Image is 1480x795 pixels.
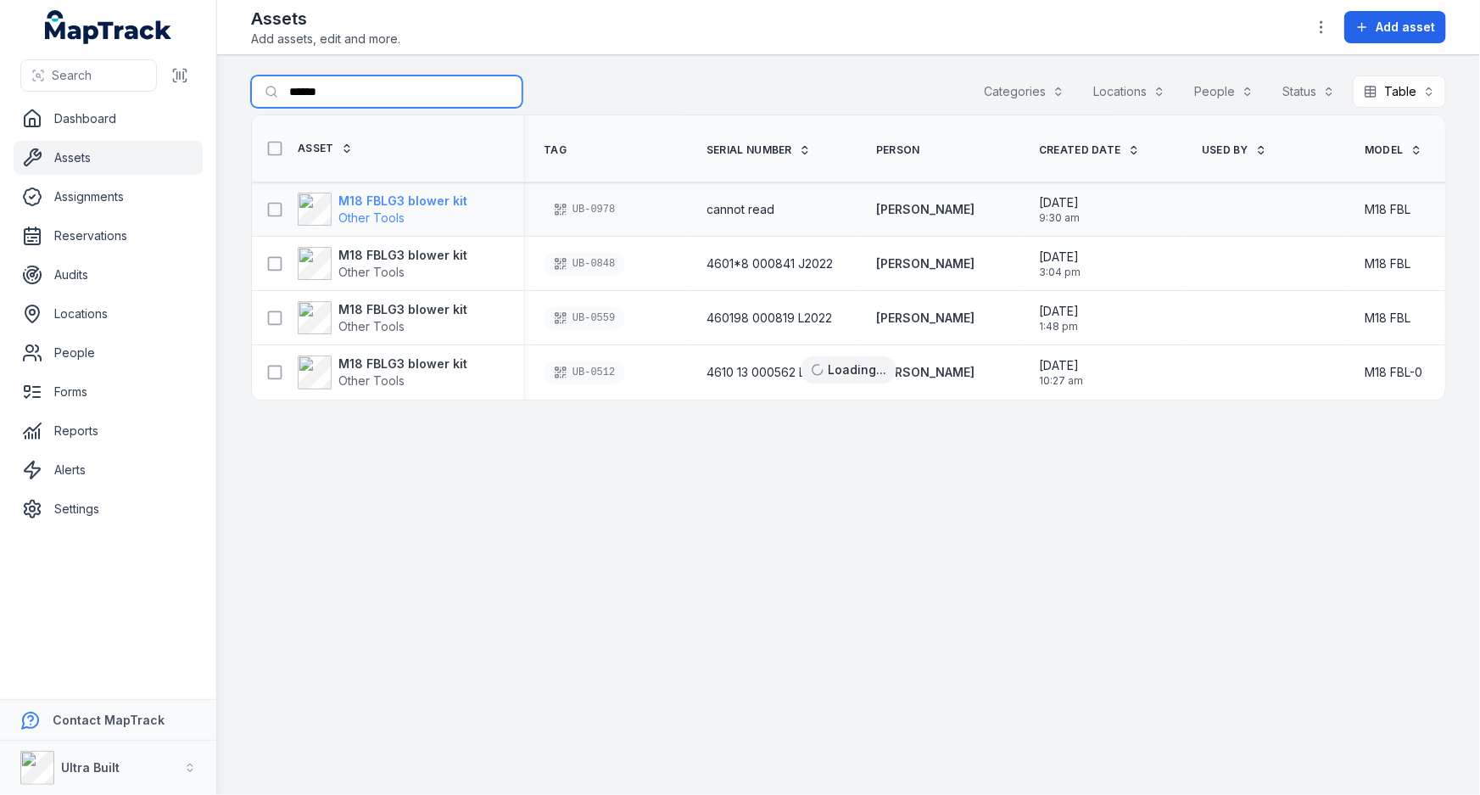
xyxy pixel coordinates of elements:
a: M18 FBLG3 blower kitOther Tools [298,301,467,335]
button: Add asset [1344,11,1446,43]
a: [PERSON_NAME] [876,310,975,327]
a: Serial Number [706,143,811,157]
a: MapTrack [45,10,172,44]
span: [DATE] [1039,249,1081,266]
time: 01/07/2025, 10:27:08 am [1039,357,1083,388]
div: UB-0978 [544,198,625,221]
a: Assets [14,141,203,175]
div: UB-0848 [544,252,625,276]
span: M18 FBL-0 [1365,364,1422,381]
a: Model [1365,143,1422,157]
a: Forms [14,375,203,409]
span: [DATE] [1039,357,1083,374]
strong: M18 FBLG3 blower kit [338,193,467,210]
a: M18 FBLG3 blower kitOther Tools [298,193,467,227]
a: Audits [14,258,203,292]
span: 1:48 pm [1039,320,1079,333]
a: Alerts [14,453,203,487]
button: Status [1271,76,1346,108]
strong: Contact MapTrack [53,713,165,727]
span: Asset [298,142,334,155]
a: Assignments [14,180,203,214]
a: M18 FBLG3 blower kitOther Tools [298,356,467,389]
span: 3:04 pm [1039,266,1081,279]
a: M18 FBLG3 blower kitOther Tools [298,247,467,281]
div: UB-0512 [544,361,625,384]
span: 4601*8 000841 J2022 [706,255,833,272]
button: Table [1353,76,1446,108]
time: 31/07/2025, 9:30:23 am [1039,194,1080,225]
div: UB-0559 [544,306,625,330]
a: [PERSON_NAME] [876,201,975,218]
span: Other Tools [338,319,405,333]
span: Person [876,143,920,157]
span: cannot read [706,201,774,218]
span: Other Tools [338,210,405,225]
a: Reports [14,414,203,448]
a: Dashboard [14,102,203,136]
span: M18 FBL [1365,255,1410,272]
a: [PERSON_NAME] [876,255,975,272]
span: Add assets, edit and more. [251,31,400,48]
a: Asset [298,142,353,155]
time: 07/07/2025, 1:48:34 pm [1039,303,1079,333]
span: Other Tools [338,265,405,279]
button: Search [20,59,157,92]
span: Search [52,67,92,84]
span: Tag [544,143,567,157]
button: Categories [973,76,1075,108]
strong: M18 FBLG3 blower kit [338,247,467,264]
strong: M18 FBLG3 blower kit [338,301,467,318]
a: Reservations [14,219,203,253]
button: People [1183,76,1265,108]
a: Settings [14,492,203,526]
a: USED BY [1202,143,1267,157]
button: Locations [1082,76,1176,108]
span: 460198 000819 L2022 [706,310,832,327]
span: USED BY [1202,143,1248,157]
strong: Ultra Built [61,760,120,775]
a: Locations [14,297,203,331]
span: 9:30 am [1039,211,1080,225]
a: People [14,336,203,370]
span: M18 FBL [1365,201,1410,218]
span: 4610 13 000562 D2025 [706,364,835,381]
time: 14/07/2025, 3:04:19 pm [1039,249,1081,279]
a: [PERSON_NAME] [876,364,975,381]
span: [DATE] [1039,303,1079,320]
span: [DATE] [1039,194,1080,211]
strong: M18 FBLG3 blower kit [338,356,467,372]
a: Created Date [1039,143,1140,157]
span: Created Date [1039,143,1121,157]
span: Add asset [1376,19,1435,36]
span: Other Tools [338,373,405,388]
span: Serial Number [706,143,792,157]
span: 10:27 am [1039,374,1083,388]
h2: Assets [251,7,400,31]
span: M18 FBL [1365,310,1410,327]
span: Model [1365,143,1404,157]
